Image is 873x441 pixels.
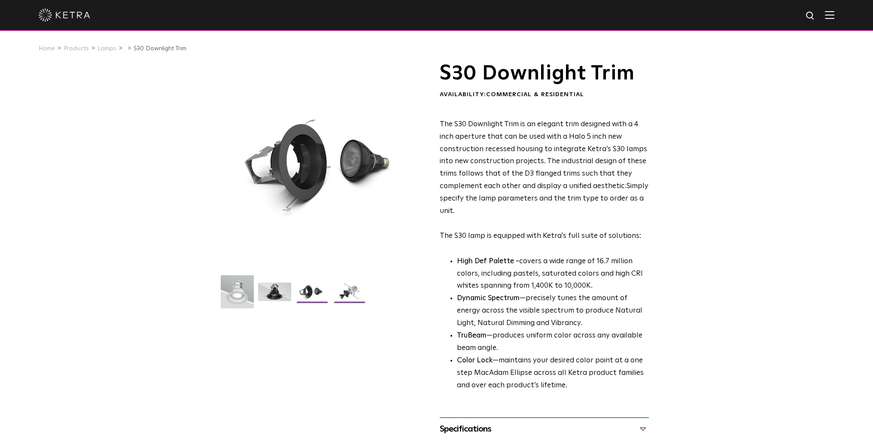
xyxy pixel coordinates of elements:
p: covers a wide range of 16.7 million colors, including pastels, saturated colors and high CRI whit... [457,255,649,293]
img: S30 Halo Downlight_Hero_Black_Gradient [258,283,291,307]
p: The S30 lamp is equipped with Ketra's full suite of solutions: [440,119,649,243]
img: search icon [805,11,816,21]
a: S30 Downlight Trim [134,46,186,52]
strong: Dynamic Spectrum [457,295,520,302]
a: Lamps [97,46,116,52]
strong: TruBeam [457,332,487,339]
img: ketra-logo-2019-white [39,9,90,21]
img: S30-DownlightTrim-2021-Web-Square [221,275,254,315]
li: —maintains your desired color point at a one step MacAdam Ellipse across all Ketra product famili... [457,355,649,392]
li: —produces uniform color across any available beam angle. [457,330,649,355]
img: S30 Halo Downlight_Exploded_Black [333,283,366,307]
div: Availability: [440,91,649,99]
li: —precisely tunes the amount of energy across the visible spectrum to produce Natural Light, Natur... [457,292,649,330]
div: Specifications [440,422,649,436]
img: Hamburger%20Nav.svg [825,11,834,19]
strong: High Def Palette - [457,258,519,265]
strong: Color Lock [457,357,493,364]
span: The S30 Downlight Trim is an elegant trim designed with a 4 inch aperture that can be used with a... [440,121,647,190]
span: Simply specify the lamp parameters and the trim type to order as a unit.​ [440,182,648,215]
a: Products [64,46,89,52]
img: S30 Halo Downlight_Table Top_Black [295,283,329,307]
a: Home [39,46,55,52]
span: Commercial & Residential [486,91,584,97]
h1: S30 Downlight Trim [440,63,649,84]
